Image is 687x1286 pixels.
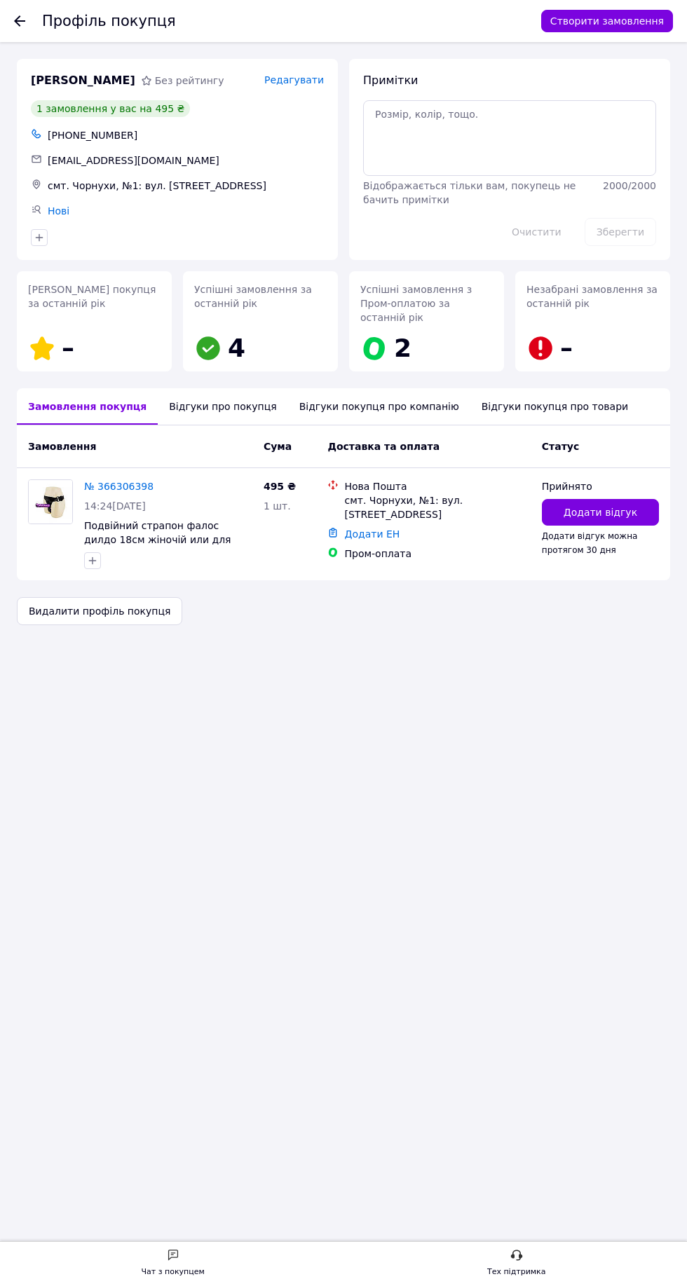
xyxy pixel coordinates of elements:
[542,499,659,526] button: Додати відгук
[17,597,182,625] button: Видалити профіль покупця
[17,388,158,425] div: Замовлення покупця
[526,284,658,309] span: Незабрані замовлення за останній рік
[28,479,73,524] a: Фото товару
[84,500,146,512] span: 14:24[DATE]
[363,180,576,205] span: Відображається тільки вам, покупець не бачить примітки
[45,176,327,196] div: смт. Чорнухи, №1: вул. [STREET_ADDRESS]
[470,388,639,425] div: Відгуки покупця про товари
[487,1265,546,1279] div: Тех підтримка
[344,493,530,521] div: смт. Чорнухи, №1: вул. [STREET_ADDRESS]
[603,180,656,191] span: 2000 / 2000
[84,481,154,492] a: № 366306398
[264,441,292,452] span: Cума
[264,74,324,85] span: Редагувати
[194,284,312,309] span: Успішні замовлення за останній рік
[560,334,573,362] span: –
[542,531,638,555] span: Додати відгук можна протягом 30 дня
[48,155,219,166] span: [EMAIL_ADDRESS][DOMAIN_NAME]
[42,13,176,29] h1: Профіль покупця
[363,74,418,87] span: Примітки
[542,441,579,452] span: Статус
[48,205,69,217] a: Нові
[360,284,472,323] span: Успішні замовлення з Пром-оплатою за останній рік
[45,125,327,145] div: [PHONE_NUMBER]
[84,520,239,573] a: Подвійний страпон фалос дилдо 18см жіночій или для пар з анальною і вагінальною пробкою
[62,334,74,362] span: –
[264,500,291,512] span: 1 шт.
[31,100,190,117] div: 1 замовлення у вас на 495 ₴
[564,505,637,519] span: Додати відгук
[155,75,224,86] span: Без рейтингу
[158,388,287,425] div: Відгуки про покупця
[14,14,25,28] div: Повернутися назад
[228,334,245,362] span: 4
[142,1265,205,1279] div: Чат з покупцем
[541,10,673,32] button: Створити замовлення
[31,73,135,89] span: [PERSON_NAME]
[29,480,72,524] img: Фото товару
[344,547,530,561] div: Пром-оплата
[28,441,96,452] span: Замовлення
[344,528,400,540] a: Додати ЕН
[542,479,659,493] div: Прийнято
[264,481,296,492] span: 495 ₴
[394,334,411,362] span: 2
[344,479,530,493] div: Нова Пошта
[288,388,470,425] div: Відгуки покупця про компанію
[28,284,156,309] span: [PERSON_NAME] покупця за останній рік
[327,441,440,452] span: Доставка та оплата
